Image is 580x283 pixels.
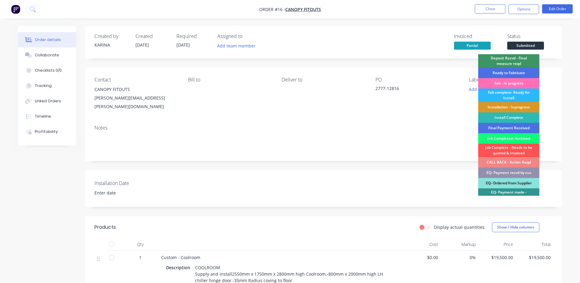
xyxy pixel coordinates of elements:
div: 2777-12816 [375,85,452,94]
img: Factory [11,5,20,14]
button: Tracking [18,78,76,93]
div: Total [515,238,553,251]
span: $19,500.00 [481,254,513,261]
button: Submitted [507,42,544,51]
div: Job Completed- Archived [478,133,539,144]
div: [PERSON_NAME][EMAIL_ADDRESS][PERSON_NAME][DOMAIN_NAME] [94,94,178,111]
span: Submitted [507,42,544,49]
div: Created [135,33,169,39]
span: Custom - Coolroom [161,255,200,260]
button: Linked Orders [18,93,76,109]
div: Assigned to [217,33,279,39]
button: Checklists 0/0 [18,63,76,78]
button: Add team member [217,42,259,50]
div: Tracking [35,83,52,89]
div: EQ- Payment recvd by cus [478,168,539,178]
div: CANOPY FITOUTS[PERSON_NAME][EMAIL_ADDRESS][PERSON_NAME][DOMAIN_NAME] [94,85,178,111]
div: Contact [94,77,178,83]
div: Notes [94,125,553,131]
div: KARINA [94,42,128,48]
div: EQ- Payment made - Awaiting Delivery [478,188,539,202]
button: Timeline [18,109,76,124]
div: Deposit Recvd - Final measure reqd [478,54,539,68]
span: [DATE] [176,42,190,48]
div: Products [94,224,116,231]
span: $19,500.00 [518,254,551,261]
div: Collaborate [35,52,59,58]
div: Installation - Inprogress [478,102,539,112]
div: Fab - In progress [478,78,539,89]
span: [DATE] [135,42,149,48]
div: EQ- Ordered from Supplier [478,178,539,188]
div: Markup [441,238,478,251]
div: Status [507,33,553,39]
div: Fab complete- Ready for Install [478,89,539,102]
button: Close [475,4,505,13]
div: Job Complete - Needs to be quoted & Invoiced [478,144,539,157]
span: $0.00 [406,254,438,261]
div: Deliver to [282,77,365,83]
div: Invoiced [454,33,500,39]
button: Add team member [214,42,259,50]
a: CANOPY FITOUTS [285,6,321,12]
div: PO [375,77,459,83]
div: Final Payment Received [478,123,539,133]
button: Edit Order [542,4,573,13]
div: Cost [403,238,441,251]
div: Qty [122,238,159,251]
div: Bill to [188,77,272,83]
div: Description [166,263,193,272]
div: Required [176,33,210,39]
div: Created by [94,33,128,39]
div: Timeline [35,114,51,119]
label: Display actual quantities [434,224,485,230]
div: Checklists 0/0 [35,68,62,73]
div: Order details [35,37,61,43]
div: Labels [469,77,553,83]
span: 1 [139,254,142,261]
div: Price [478,238,516,251]
label: Installation Date [94,179,171,187]
span: Partial [454,42,491,49]
div: Profitability [35,129,58,134]
span: Order #16 - [259,6,285,12]
span: 0% [443,254,476,261]
button: Show / Hide columns [492,222,539,232]
div: Ready to Fabricate [478,68,539,78]
button: Order details [18,32,76,47]
div: Install Complete [478,112,539,123]
button: Collaborate [18,47,76,63]
button: Options [508,4,539,14]
div: CANOPY FITOUTS [94,85,178,94]
button: Add labels [466,85,494,93]
button: Profitability [18,124,76,139]
div: CALL BACK - Action Reqd [478,157,539,168]
input: Enter date [90,188,166,198]
div: Linked Orders [35,98,61,104]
